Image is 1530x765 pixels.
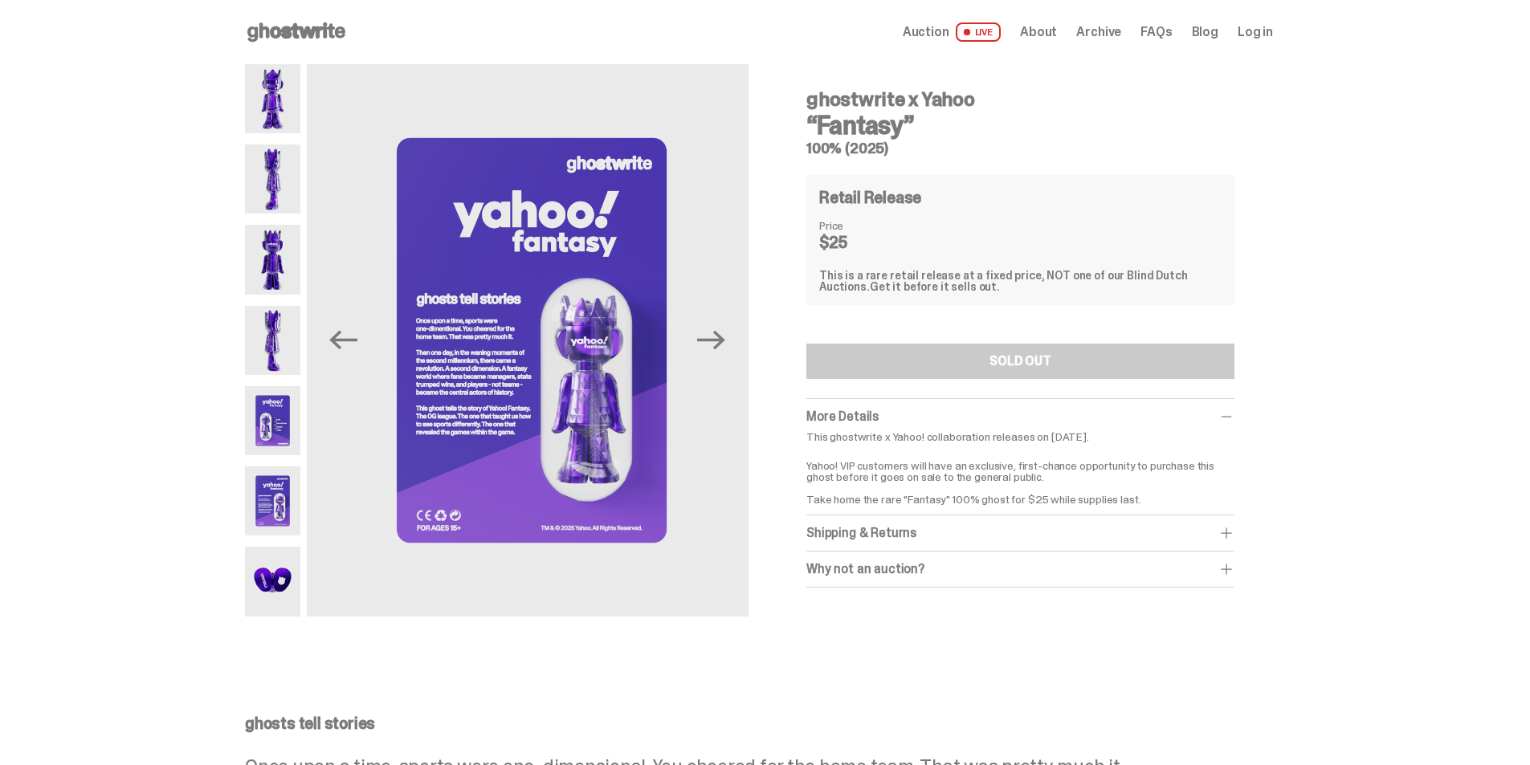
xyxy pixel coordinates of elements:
[806,561,1234,577] div: Why not an auction?
[819,220,900,231] dt: Price
[806,525,1234,541] div: Shipping & Returns
[989,355,1051,368] div: SOLD OUT
[245,466,300,535] img: Yahoo-HG---6.png
[870,279,1000,294] span: Get it before it sells out.
[806,449,1234,505] p: Yahoo! VIP customers will have an exclusive, first-chance opportunity to purchase this ghost befo...
[806,408,879,425] span: More Details
[1020,26,1057,39] a: About
[245,306,300,375] img: Yahoo-HG---4.png
[819,234,900,250] dd: $25
[311,64,753,616] img: Yahoo-HG---6.png
[819,270,1222,292] div: This is a rare retail release at a fixed price, NOT one of our Blind Dutch Auctions.
[245,144,300,214] img: Yahoo-HG---2.png
[245,715,1273,731] p: ghosts tell stories
[806,141,1234,156] h5: 100% (2025)
[806,431,1234,442] p: This ghostwrite x Yahoo! collaboration releases on [DATE].
[1140,26,1172,39] a: FAQs
[245,547,300,616] img: Yahoo-HG---7.png
[806,90,1234,109] h4: ghostwrite x Yahoo
[326,323,361,358] button: Previous
[1076,26,1121,39] a: Archive
[245,225,300,294] img: Yahoo-HG---3.png
[903,22,1001,42] a: Auction LIVE
[245,64,300,133] img: Yahoo-HG---1.png
[806,112,1234,138] h3: “Fantasy”
[694,323,729,358] button: Next
[806,344,1234,379] button: SOLD OUT
[903,26,949,39] span: Auction
[956,22,1002,42] span: LIVE
[819,189,921,205] h4: Retail Release
[1192,26,1218,39] a: Blog
[245,386,300,455] img: Yahoo-HG---5.png
[1238,26,1273,39] a: Log in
